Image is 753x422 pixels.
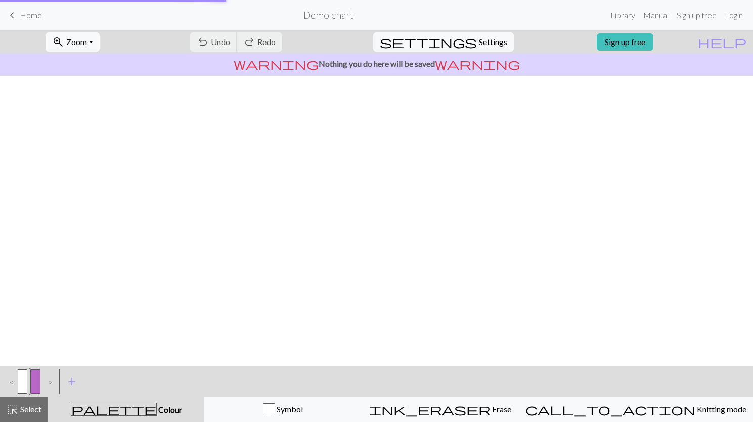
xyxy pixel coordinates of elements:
[19,404,41,414] span: Select
[435,57,520,71] span: warning
[525,402,695,416] span: call_to_action
[491,404,511,414] span: Erase
[673,5,721,25] a: Sign up free
[479,36,507,48] span: Settings
[597,33,653,51] a: Sign up free
[157,405,182,414] span: Colour
[362,397,519,422] button: Erase
[46,32,100,52] button: Zoom
[275,404,303,414] span: Symbol
[303,9,353,21] h2: Demo chart
[369,402,491,416] span: ink_eraser
[204,397,362,422] button: Symbol
[380,36,477,48] i: Settings
[66,37,87,47] span: Zoom
[6,8,18,22] span: keyboard_arrow_left
[2,368,18,395] div: <
[71,402,156,416] span: palette
[695,404,746,414] span: Knitting mode
[380,35,477,49] span: settings
[373,32,514,52] button: SettingsSettings
[40,368,56,395] div: >
[48,397,204,422] button: Colour
[6,7,42,24] a: Home
[698,35,746,49] span: help
[234,57,319,71] span: warning
[66,374,78,389] span: add
[20,10,42,20] span: Home
[639,5,673,25] a: Manual
[4,58,749,70] p: Nothing you do here will be saved
[606,5,639,25] a: Library
[7,402,19,416] span: highlight_alt
[519,397,753,422] button: Knitting mode
[52,35,64,49] span: zoom_in
[721,5,747,25] a: Login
